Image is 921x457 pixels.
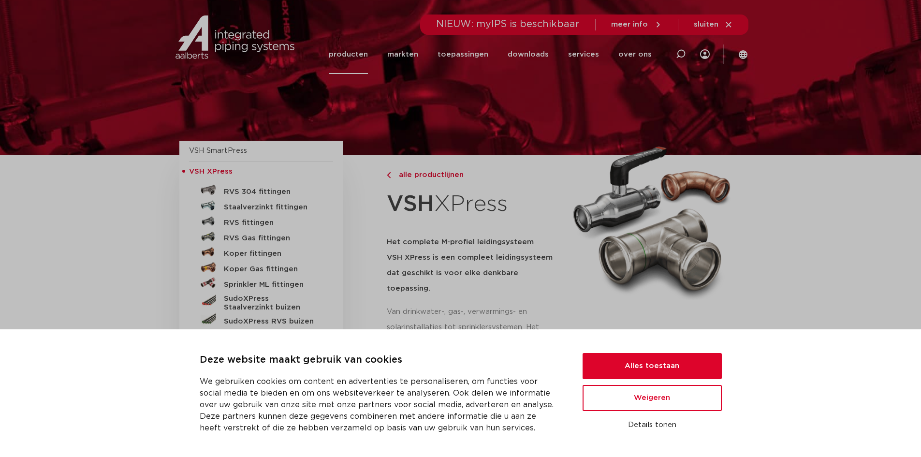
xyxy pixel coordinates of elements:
a: SudoXPress Staalverzinkt buizen [189,291,333,312]
a: meer info [611,20,662,29]
h5: Koper Gas fittingen [224,265,320,274]
a: VSH SmartPress [189,147,247,154]
a: Sprinkler ML buizen [189,327,333,343]
p: Van drinkwater-, gas-, verwarmings- en solarinstallaties tot sprinklersystemen. Het assortiment b... [387,304,562,351]
a: Sprinkler ML fittingen [189,275,333,291]
h5: RVS 304 fittingen [224,188,320,196]
span: NIEUW: myIPS is beschikbaar [436,19,580,29]
a: RVS Gas fittingen [189,229,333,244]
span: sluiten [694,21,718,28]
span: VSH XPress [189,168,233,175]
h5: SudoXPress Staalverzinkt buizen [224,295,320,312]
h5: Staalverzinkt fittingen [224,203,320,212]
h5: Sprinkler ML fittingen [224,280,320,289]
a: sluiten [694,20,733,29]
strong: VSH [387,193,434,215]
button: Details tonen [583,417,722,433]
span: alle productlijnen [393,171,464,178]
h5: RVS Gas fittingen [224,234,320,243]
a: over ons [618,35,652,74]
span: meer info [611,21,648,28]
a: alle productlijnen [387,169,562,181]
a: markten [387,35,418,74]
p: We gebruiken cookies om content en advertenties te personaliseren, om functies voor social media ... [200,376,559,434]
button: Weigeren [583,385,722,411]
p: Deze website maakt gebruik van cookies [200,353,559,368]
nav: Menu [329,35,652,74]
h1: XPress [387,186,562,223]
a: Koper Gas fittingen [189,260,333,275]
h5: Koper fittingen [224,250,320,258]
a: SudoXPress RVS buizen [189,312,333,327]
h5: Het complete M-profiel leidingsysteem VSH XPress is een compleet leidingsysteem dat geschikt is v... [387,235,562,296]
h5: SudoXPress RVS buizen [224,317,320,326]
a: toepassingen [438,35,488,74]
a: RVS fittingen [189,213,333,229]
h5: RVS fittingen [224,219,320,227]
a: downloads [508,35,549,74]
a: Koper fittingen [189,244,333,260]
a: producten [329,35,368,74]
button: Alles toestaan [583,353,722,379]
a: Staalverzinkt fittingen [189,198,333,213]
a: services [568,35,599,74]
a: RVS 304 fittingen [189,182,333,198]
img: chevron-right.svg [387,172,391,178]
div: my IPS [700,35,710,74]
